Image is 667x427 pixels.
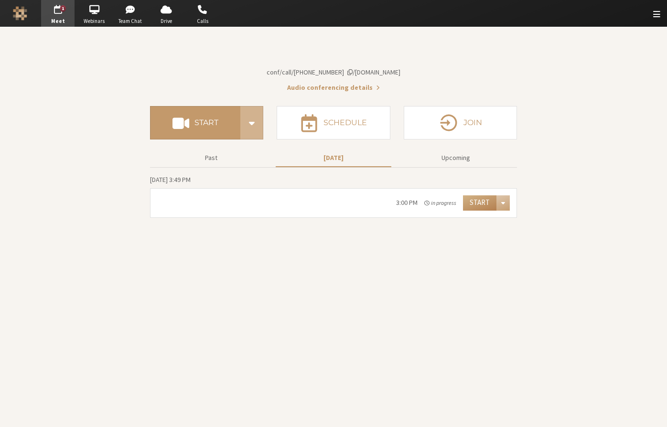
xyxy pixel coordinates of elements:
[496,195,510,211] div: Open menu
[277,106,390,139] button: Schedule
[323,119,367,127] h4: Schedule
[240,106,263,139] div: Start conference options
[643,402,660,420] iframe: Chat
[396,198,418,208] div: 3:00 PM
[287,83,380,93] button: Audio conferencing details
[114,17,147,25] span: Team Chat
[150,106,240,139] button: Start
[150,174,517,218] section: Today's Meetings
[186,17,219,25] span: Calls
[153,149,269,166] button: Past
[398,149,514,166] button: Upcoming
[404,106,517,139] button: Join
[194,119,218,127] h4: Start
[267,68,400,76] span: Copy my meeting room link
[77,17,111,25] span: Webinars
[463,119,482,127] h4: Join
[267,67,400,77] button: Copy my meeting room linkCopy my meeting room link
[150,44,517,93] section: Account details
[424,199,456,207] em: in progress
[60,5,66,12] div: 1
[276,149,391,166] button: [DATE]
[150,17,183,25] span: Drive
[150,175,191,184] span: [DATE] 3:49 PM
[463,195,496,211] button: Start
[41,17,75,25] span: Meet
[13,6,27,21] img: Iotum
